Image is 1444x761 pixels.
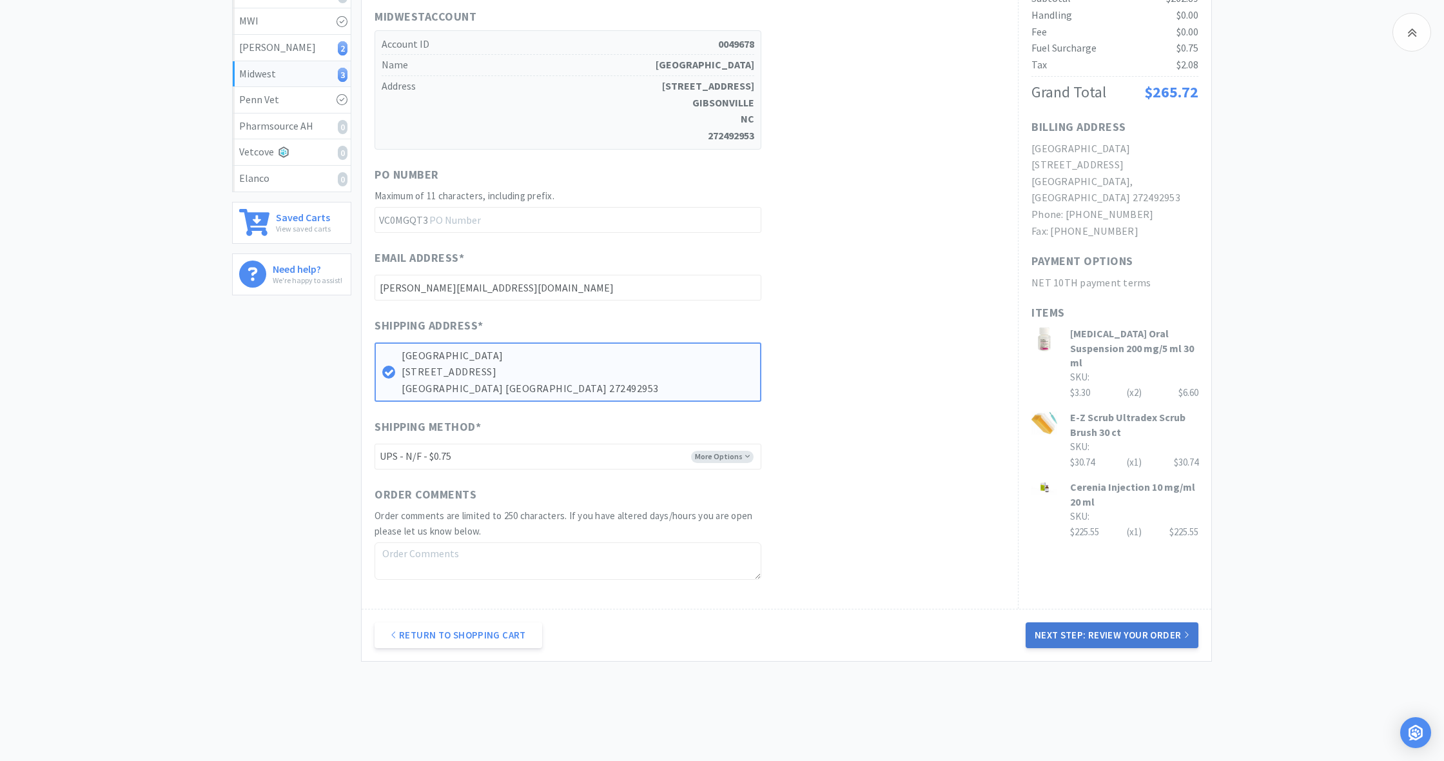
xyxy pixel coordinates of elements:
h5: Name [382,55,754,76]
span: Email Address * [375,249,464,268]
h2: [GEOGRAPHIC_DATA], [GEOGRAPHIC_DATA] 272492953 [1031,173,1198,206]
p: [STREET_ADDRESS] [402,364,754,380]
div: Fuel Surcharge [1031,40,1097,57]
div: Penn Vet [239,92,344,108]
h6: Need help? [273,261,342,274]
span: Order Comments [375,486,476,504]
h1: Payment Options [1031,252,1133,271]
div: $225.55 [1070,524,1198,540]
div: Midwest [239,66,344,83]
h3: [MEDICAL_DATA] Oral Suspension 200 mg/5 ml 30 ml [1070,326,1198,370]
div: (x 1 ) [1127,524,1142,540]
p: View saved carts [276,222,331,235]
a: Saved CartsView saved carts [232,202,351,244]
h1: Billing Address [1031,118,1126,137]
strong: 0049678 [718,36,754,53]
span: PO Number [375,166,439,184]
span: $0.00 [1176,25,1198,38]
div: Handling [1031,7,1072,24]
span: Order comments are limited to 250 characters. If you have altered days/hours you are open please ... [375,509,752,537]
a: Elanco0 [233,166,351,192]
span: Maximum of 11 characters, including prefix. [375,190,554,202]
h6: Saved Carts [276,209,331,222]
p: [GEOGRAPHIC_DATA] [GEOGRAPHIC_DATA] 272492953 [402,380,754,397]
div: Grand Total [1031,80,1106,104]
h2: [GEOGRAPHIC_DATA] [1031,141,1198,157]
div: $6.60 [1178,385,1198,400]
div: [PERSON_NAME] [239,39,344,56]
i: 0 [338,120,347,134]
p: [GEOGRAPHIC_DATA] [402,348,754,364]
img: 121a28669ba442f18658543ad90ea4d7_120071.jpeg [1031,326,1057,352]
span: $0.00 [1176,8,1198,21]
a: Penn Vet [233,87,351,114]
div: Elanco [239,170,344,187]
img: 316abbea840c41c6acf01ffa139ab511_166308.jpeg [1031,410,1057,436]
input: PO Number [375,207,761,233]
div: Pharmsource AH [239,118,344,135]
i: 0 [338,172,347,186]
i: 3 [338,68,347,82]
a: Return to Shopping Cart [375,622,542,648]
span: SKU: [1070,440,1089,453]
div: Open Intercom Messenger [1400,717,1431,748]
span: SKU: [1070,371,1089,383]
h2: NET 10TH payment terms [1031,275,1198,292]
div: (x 2 ) [1127,385,1142,400]
div: (x 1 ) [1127,455,1142,470]
div: $30.74 [1070,455,1198,470]
button: Next Step: Review Your Order [1026,622,1198,648]
i: 2 [338,41,347,55]
h1: Items [1031,304,1198,322]
div: $225.55 [1169,524,1198,540]
a: Pharmsource AH0 [233,114,351,140]
input: Email Address [375,275,761,301]
div: MWI [239,13,344,30]
h2: [STREET_ADDRESS] [1031,157,1198,173]
h5: Account ID [382,34,754,55]
span: $2.08 [1176,58,1198,71]
span: $0.75 [1176,41,1198,54]
img: fc370abb5eab4682959a0d8fd537c343_540634.jpeg [1031,480,1057,494]
a: Vetcove0 [233,139,351,166]
span: VC0MGQT3 [375,208,431,232]
a: [PERSON_NAME]2 [233,35,351,61]
div: Tax [1031,57,1047,74]
span: $265.72 [1144,82,1198,102]
span: Shipping Method * [375,418,481,437]
h3: E-Z Scrub Ultradex Scrub Brush 30 ct [1070,410,1198,439]
h5: Address [382,76,754,146]
h1: Midwest Account [375,8,761,26]
p: We're happy to assist! [273,274,342,286]
div: $30.74 [1174,455,1198,470]
a: Midwest3 [233,61,351,88]
h3: Cerenia Injection 10 mg/ml 20 ml [1070,480,1198,509]
span: SKU: [1070,510,1089,522]
div: Vetcove [239,144,344,161]
strong: [GEOGRAPHIC_DATA] [656,57,754,74]
div: Fee [1031,24,1047,41]
i: 0 [338,146,347,160]
h2: Fax: [PHONE_NUMBER] [1031,223,1198,240]
h2: Phone: [PHONE_NUMBER] [1031,206,1198,223]
strong: [STREET_ADDRESS] GIBSONVILLE NC 272492953 [662,78,754,144]
span: Shipping Address * [375,317,483,335]
div: $3.30 [1070,385,1198,400]
a: MWI [233,8,351,35]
